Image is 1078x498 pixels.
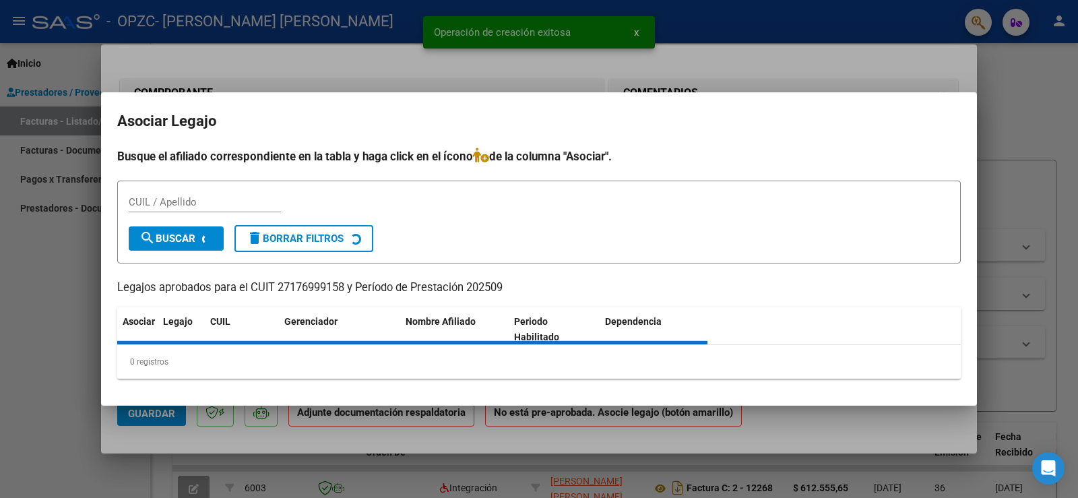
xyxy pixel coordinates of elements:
[117,148,961,165] h4: Busque el afiliado correspondiente en la tabla y haga click en el ícono de la columna "Asociar".
[400,307,509,352] datatable-header-cell: Nombre Afiliado
[406,316,476,327] span: Nombre Afiliado
[247,232,344,245] span: Borrar Filtros
[600,307,708,352] datatable-header-cell: Dependencia
[163,316,193,327] span: Legajo
[279,307,400,352] datatable-header-cell: Gerenciador
[129,226,224,251] button: Buscar
[139,230,156,246] mat-icon: search
[1032,452,1065,485] div: Open Intercom Messenger
[139,232,195,245] span: Buscar
[284,316,338,327] span: Gerenciador
[509,307,600,352] datatable-header-cell: Periodo Habilitado
[117,345,961,379] div: 0 registros
[205,307,279,352] datatable-header-cell: CUIL
[117,307,158,352] datatable-header-cell: Asociar
[514,316,559,342] span: Periodo Habilitado
[117,108,961,134] h2: Asociar Legajo
[605,316,662,327] span: Dependencia
[123,316,155,327] span: Asociar
[210,316,230,327] span: CUIL
[158,307,205,352] datatable-header-cell: Legajo
[117,280,961,297] p: Legajos aprobados para el CUIT 27176999158 y Período de Prestación 202509
[247,230,263,246] mat-icon: delete
[234,225,373,252] button: Borrar Filtros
